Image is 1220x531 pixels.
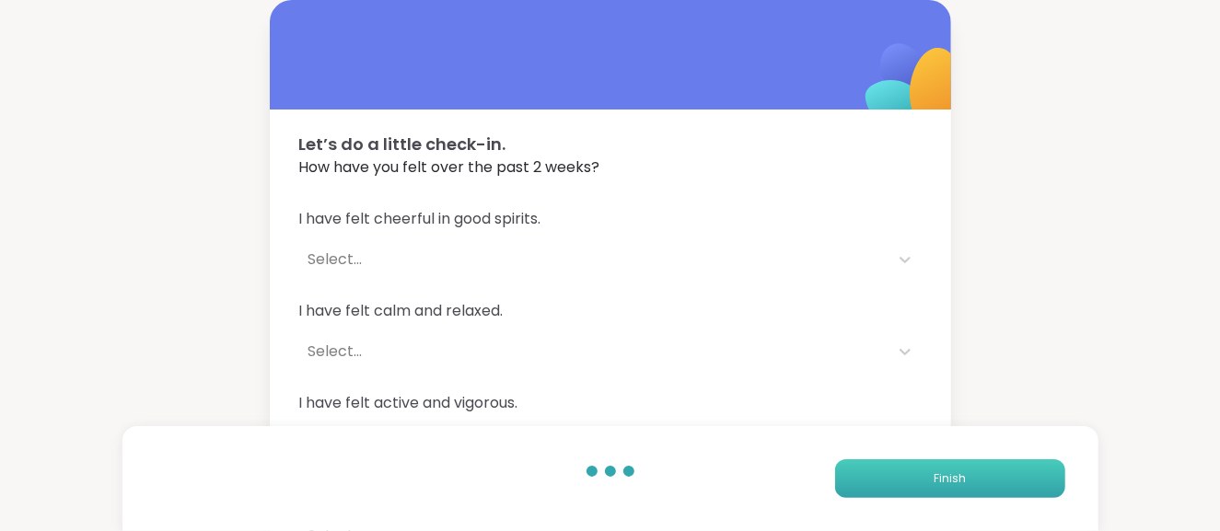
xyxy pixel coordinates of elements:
span: I have felt cheerful in good spirits. [299,208,922,230]
span: I have felt active and vigorous. [299,392,922,414]
span: How have you felt over the past 2 weeks? [299,156,922,179]
span: I have felt calm and relaxed. [299,300,922,322]
span: Let’s do a little check-in. [299,132,922,156]
span: Finish [934,470,966,487]
div: Select... [308,341,879,363]
button: Finish [835,459,1065,498]
div: Select... [308,248,879,271]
